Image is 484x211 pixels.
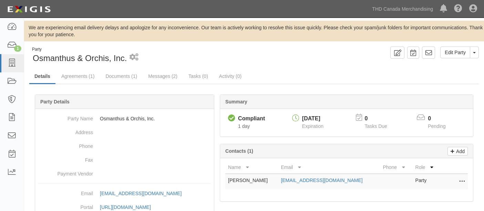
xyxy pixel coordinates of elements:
[238,123,250,129] span: Since 08/13/2025
[413,161,440,174] th: Role
[225,161,278,174] th: Name
[29,47,249,64] div: Osmanthus & Orchis, Inc.
[32,47,127,52] div: Party
[428,115,454,123] p: 0
[238,115,265,123] div: Compliant
[428,123,445,129] span: Pending
[100,191,189,196] a: [EMAIL_ADDRESS][DOMAIN_NAME]
[454,5,462,13] i: Help Center - Complianz
[302,115,323,123] div: [DATE]
[281,178,362,183] a: [EMAIL_ADDRESS][DOMAIN_NAME]
[447,147,468,155] a: Add
[100,69,142,83] a: Documents (1)
[29,69,55,84] a: Details
[365,123,387,129] span: Tasks Due
[440,47,470,58] a: Edit Party
[302,123,323,129] span: Expiration
[38,167,93,177] dt: Payment Vendor
[143,69,183,83] a: Messages (2)
[369,2,436,16] a: THD Canada Merchandising
[56,69,100,83] a: Agreements (1)
[365,115,396,123] p: 0
[183,69,213,83] a: Tasks (0)
[100,204,158,210] a: [URL][DOMAIN_NAME]
[130,54,138,61] i: 1 scheduled workflow
[33,53,127,63] span: Osmanthus & Orchis, Inc.
[454,147,465,155] p: Add
[38,112,93,122] dt: Party Name
[5,3,53,16] img: logo-5460c22ac91f19d4615b14bd174203de0afe785f0fc80cf4dbbc73dc1793850b.png
[38,112,211,125] dd: Osmanthus & Orchis, Inc.
[100,190,182,197] div: [EMAIL_ADDRESS][DOMAIN_NAME]
[228,115,235,122] i: Compliant
[278,161,380,174] th: Email
[24,24,484,38] div: We are experiencing email delivery delays and apologize for any inconvenience. Our team is active...
[214,69,247,83] a: Activity (0)
[38,125,93,136] dt: Address
[38,139,93,150] dt: Phone
[380,161,412,174] th: Phone
[413,174,440,189] td: Party
[225,174,278,189] td: [PERSON_NAME]
[38,187,93,197] dt: Email
[225,99,247,104] b: Summary
[38,200,93,211] dt: Portal
[38,153,93,163] dt: Fax
[225,148,253,154] b: Contacts (1)
[40,99,70,104] b: Party Details
[14,46,21,52] div: 1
